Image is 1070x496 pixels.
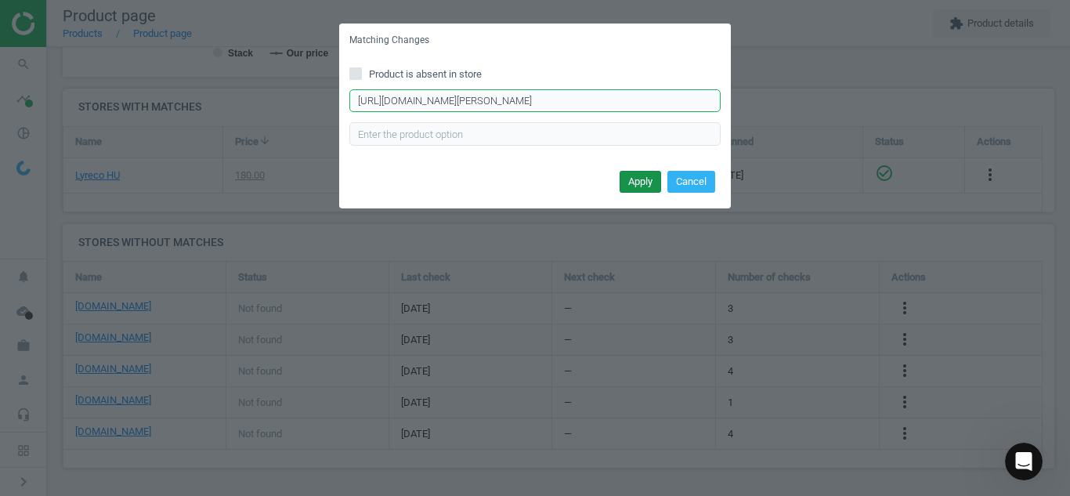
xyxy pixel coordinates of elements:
input: Enter the product option [349,122,721,146]
h5: Matching Changes [349,34,429,47]
input: Enter correct product URL [349,89,721,113]
span: Product is absent in store [366,67,485,81]
iframe: Intercom live chat [1005,443,1043,480]
button: Apply [620,171,661,193]
button: Cancel [667,171,715,193]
